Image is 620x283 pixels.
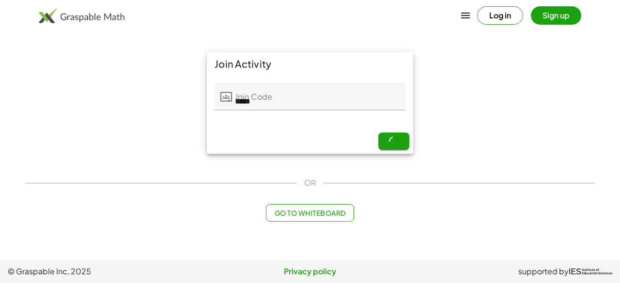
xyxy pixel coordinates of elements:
a: IESInstitute ofEducation Sciences [569,266,612,277]
span: supported by [518,266,569,277]
span: IES [569,267,581,276]
span: OR [304,177,316,189]
span: Institute of Education Sciences [582,268,612,275]
a: Privacy policy [209,266,411,277]
span: © Graspable Inc, 2025 [8,266,209,277]
button: Log in [477,6,523,25]
button: Go to Whiteboard [266,204,354,222]
button: Sign up [531,6,581,25]
div: Join Activity [207,52,413,75]
span: Go to Whiteboard [274,209,345,217]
